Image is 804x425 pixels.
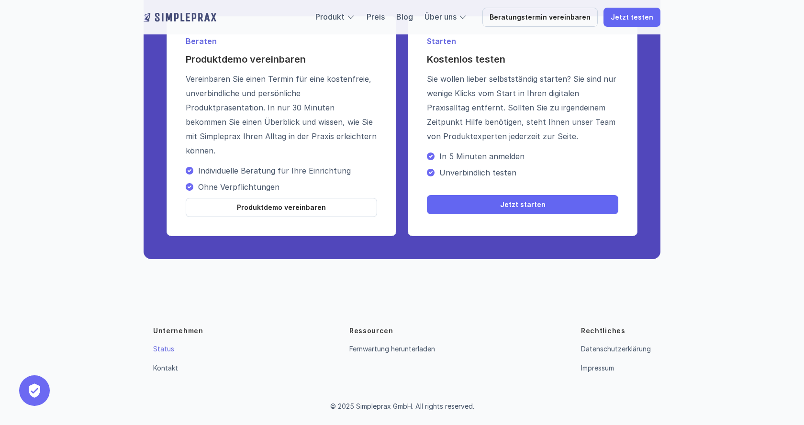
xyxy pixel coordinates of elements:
[198,166,377,175] p: Individuelle Beratung für Ihre Einrichtung
[198,182,377,192] p: Ohne Verpflichtungen
[427,195,618,214] a: Jetzt starten
[611,13,653,22] p: Jetzt testen
[424,12,457,22] a: Über uns
[439,152,618,161] p: In 5 Minuten anmelden
[581,326,625,336] p: Rechtliches
[315,12,345,22] a: Produkt
[500,201,546,209] p: Jetzt starten
[330,403,474,411] p: © 2025 Simpleprax GmbH. All rights reserved.
[153,364,178,372] a: Kontakt
[581,345,651,353] a: Datenschutzerklärung
[349,326,393,336] p: Ressourcen
[153,326,203,336] p: Unternehmen
[482,8,598,27] a: Beratungstermin vereinbaren
[349,345,435,353] a: Fernwartung herunterladen
[153,345,174,353] a: Status
[237,204,326,212] p: Produktdemo vereinbaren
[603,8,660,27] a: Jetzt testen
[427,72,618,143] p: Sie wollen lieber selbstständig starten? Sie sind nur wenige Klicks vom Start in Ihren digitalen ...
[439,168,618,177] p: Unverbindlich testen
[186,198,377,217] a: Produktdemo vereinbaren
[186,72,377,158] p: Vereinbaren Sie einen Termin für eine kostenfreie, unverbindliche und persönliche Produktpräsenta...
[367,12,385,22] a: Preis
[186,35,377,47] p: Beraten
[396,12,413,22] a: Blog
[427,35,618,47] p: Starten
[186,53,377,66] h4: Produktdemo vereinbaren
[427,53,618,66] h4: Kostenlos testen
[581,364,614,372] a: Impressum
[490,13,591,22] p: Beratungstermin vereinbaren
